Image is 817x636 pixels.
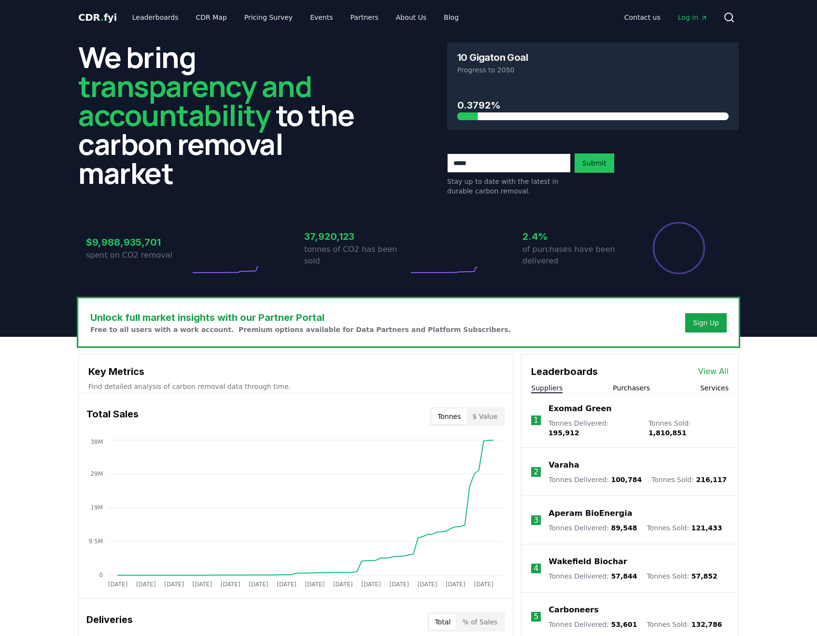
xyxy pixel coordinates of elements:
h3: Total Sales [86,407,139,426]
p: Tonnes Sold : [647,620,722,629]
p: 1 [534,415,538,426]
a: Sign Up [693,318,719,328]
tspan: [DATE] [221,581,240,588]
span: 57,844 [611,572,637,580]
span: Log in [678,13,708,22]
p: Progress to 2050 [457,65,729,75]
a: Exomad Green [549,403,612,415]
a: Varaha [549,459,579,471]
p: 3 [534,514,538,526]
tspan: [DATE] [446,581,465,588]
a: CDR Map [188,9,235,26]
a: Contact us [617,9,668,26]
h3: Leaderboards [531,364,598,379]
p: Tonnes Delivered : [549,523,637,533]
span: 57,852 [691,572,718,580]
span: CDR fyi [78,12,117,23]
p: Stay up to date with the latest in durable carbon removal. [447,177,571,196]
p: Tonnes Sold : [647,571,717,581]
p: Free to all users with a work account. Premium options available for Data Partners and Platform S... [90,325,511,334]
nav: Main [125,9,466,26]
tspan: [DATE] [474,581,493,588]
h3: $9,988,935,701 [86,235,190,249]
button: % of Sales [456,614,503,630]
span: 121,433 [691,524,722,532]
tspan: 9.5M [89,538,103,545]
tspan: 19M [90,504,103,511]
span: 53,601 [611,621,637,628]
p: Tonnes Delivered : [549,620,637,629]
p: 5 [534,611,538,622]
nav: Main [617,9,716,26]
a: Blog [436,9,466,26]
tspan: [DATE] [305,581,325,588]
tspan: [DATE] [361,581,381,588]
span: 100,784 [611,476,642,484]
div: Percentage of sales delivered [652,221,706,275]
a: Carboneers [549,604,598,616]
p: Tonnes Sold : [648,418,729,438]
span: 1,810,851 [648,429,687,437]
h3: Deliveries [86,612,133,632]
tspan: [DATE] [277,581,296,588]
h3: 0.3792% [457,98,729,112]
button: Purchasers [613,383,650,393]
a: Log in [670,9,716,26]
tspan: 38M [90,439,103,445]
p: Tonnes Delivered : [549,571,637,581]
tspan: 0 [99,572,103,579]
a: Events [302,9,340,26]
button: Services [700,383,729,393]
tspan: [DATE] [136,581,156,588]
p: Tonnes Sold : [647,523,722,533]
tspan: [DATE] [389,581,409,588]
a: Aperam BioEnergia [549,508,632,519]
tspan: [DATE] [164,581,184,588]
a: Partners [343,9,386,26]
h2: We bring to the carbon removal market [78,42,370,187]
p: Tonnes Delivered : [549,418,639,438]
button: Submit [575,153,614,173]
span: 195,912 [549,429,579,437]
span: 216,117 [696,476,727,484]
tspan: [DATE] [193,581,212,588]
p: tonnes of CO2 has been sold [304,244,408,267]
span: . [100,12,104,23]
h3: Unlock full market insights with our Partner Portal [90,310,511,325]
span: 132,786 [691,621,722,628]
h3: 10 Gigaton Goal [457,53,528,62]
h3: 2.4% [522,229,627,244]
p: 2 [534,466,538,478]
tspan: [DATE] [108,581,128,588]
p: Tonnes Sold : [651,475,727,484]
span: transparency and accountability [78,66,311,135]
tspan: 29M [90,470,103,477]
a: Leaderboards [125,9,186,26]
a: Pricing Survey [237,9,300,26]
a: CDR.fyi [78,11,117,24]
h3: 37,920,123 [304,229,408,244]
p: spent on CO2 removal [86,249,190,261]
tspan: [DATE] [249,581,268,588]
button: $ Value [467,409,504,424]
a: About Us [388,9,434,26]
a: View All [698,366,729,377]
button: Sign Up [685,313,727,332]
p: of purchases have been delivered [522,244,627,267]
button: Total [429,614,457,630]
p: Find detailed analysis of carbon removal data through time. [88,382,503,391]
a: Wakefield Biochar [549,556,627,567]
p: Tonnes Delivered : [549,475,642,484]
p: 4 [534,563,538,574]
button: Suppliers [531,383,563,393]
span: 89,548 [611,524,637,532]
h3: Key Metrics [88,364,503,379]
tspan: [DATE] [418,581,437,588]
button: Tonnes [432,409,466,424]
